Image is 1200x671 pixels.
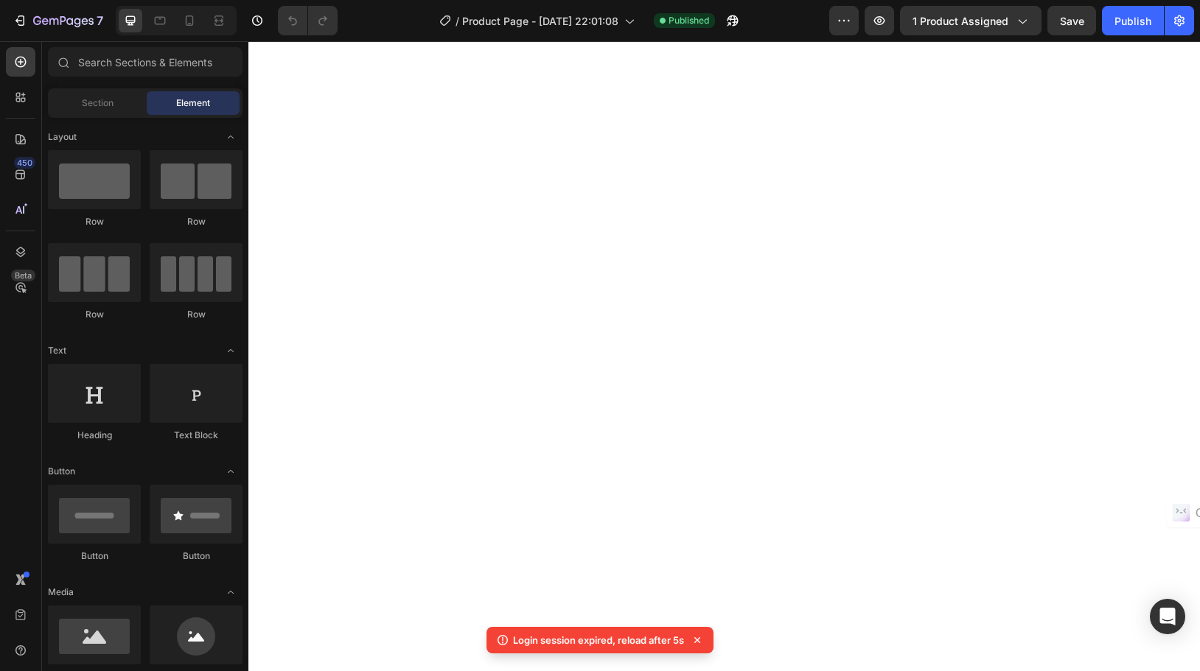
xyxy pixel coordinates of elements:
div: Text Block [150,429,243,442]
div: Open Intercom Messenger [1150,599,1185,634]
span: Toggle open [219,580,243,604]
span: Section [82,96,114,110]
button: Publish [1102,6,1164,35]
span: Toggle open [219,460,243,483]
p: 7 [97,12,103,29]
div: Row [48,215,141,228]
div: Row [48,308,141,321]
span: Text [48,344,66,357]
div: Button [150,549,243,563]
div: Row [150,308,243,321]
span: Save [1060,15,1084,27]
button: 1 product assigned [900,6,1042,35]
span: Toggle open [219,339,243,362]
div: Publish [1114,13,1151,29]
span: Layout [48,130,77,144]
span: Product Page - [DATE] 22:01:08 [462,13,618,29]
span: 1 product assigned [913,13,1008,29]
iframe: Design area [248,41,1200,671]
div: Beta [11,270,35,281]
span: Element [176,96,210,110]
div: Undo/Redo [278,6,338,35]
button: Save [1047,6,1096,35]
div: Heading [48,429,141,442]
span: Button [48,465,75,478]
p: Login session expired, reload after 5s [513,633,684,647]
input: Search Sections & Elements [48,47,243,77]
span: / [456,13,459,29]
div: Button [48,549,141,563]
span: Published [669,14,709,27]
span: Toggle open [219,125,243,149]
button: 7 [6,6,110,35]
div: 450 [14,157,35,169]
span: Media [48,586,74,599]
div: Row [150,215,243,228]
